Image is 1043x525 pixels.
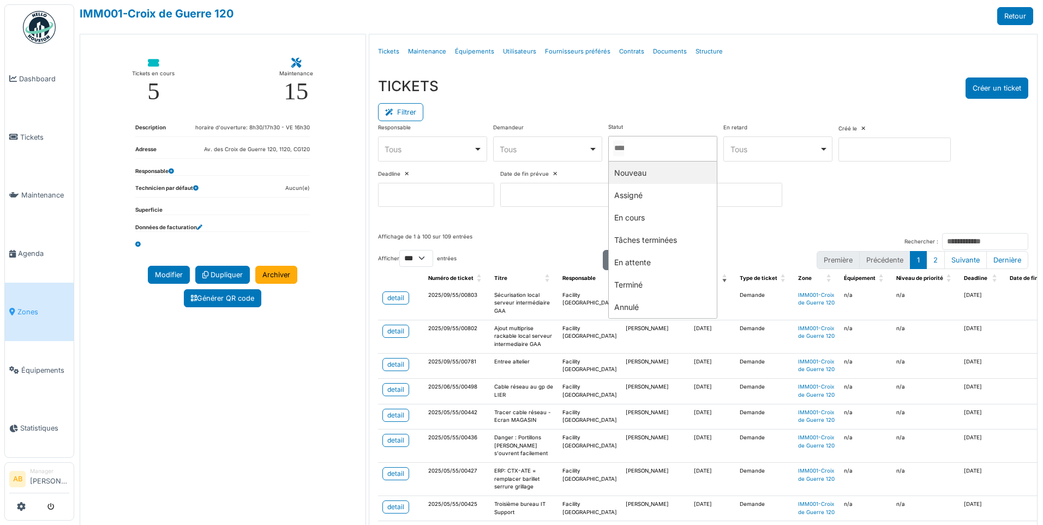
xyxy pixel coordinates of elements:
[960,287,1005,320] td: [DATE]
[279,68,313,79] div: Maintenance
[424,379,490,404] td: 2025/06/55/00498
[840,496,892,521] td: n/a
[374,39,404,64] a: Tickets
[896,275,943,281] span: Niveau de priorité
[558,404,621,429] td: Facility [GEOGRAPHIC_DATA]
[986,251,1028,269] button: Last
[892,404,960,429] td: n/a
[382,383,409,396] a: detail
[966,77,1028,99] button: Créer un ticket
[609,273,717,296] div: Terminé
[284,79,308,104] div: 15
[690,462,735,496] td: [DATE]
[892,353,960,378] td: n/a
[798,275,812,281] span: Zone
[892,429,960,462] td: n/a
[378,233,472,250] div: Affichage de 1 à 100 sur 109 entrées
[892,379,960,404] td: n/a
[892,320,960,353] td: n/a
[621,353,690,378] td: [PERSON_NAME]
[387,469,404,479] div: detail
[691,39,727,64] a: Structure
[840,462,892,496] td: n/a
[892,462,960,496] td: n/a
[424,496,490,521] td: 2025/05/55/00425
[558,462,621,496] td: Facility [GEOGRAPHIC_DATA]
[387,293,404,303] div: detail
[424,462,490,496] td: 2025/05/55/00427
[798,292,835,306] a: IMM001-Croix de Guerre 120
[132,68,175,79] div: Tickets en cours
[378,170,400,178] label: Deadline
[285,184,310,193] dd: Aucun(e)
[781,270,787,287] span: Type de ticket: Activate to sort
[910,251,927,269] button: 1
[204,146,310,154] dd: Av. des Croix de Guerre 120, 1120, CG120
[960,404,1005,429] td: [DATE]
[992,270,999,287] span: Deadline: Activate to sort
[30,467,69,475] div: Manager
[649,39,691,64] a: Documents
[735,462,794,496] td: Demande
[135,168,174,176] dt: Responsable
[545,270,552,287] span: Titre: Activate to sort
[960,320,1005,353] td: [DATE]
[735,287,794,320] td: Demande
[609,251,717,273] div: En attente
[926,251,945,269] button: 2
[500,144,589,155] div: Tous
[255,266,297,284] a: Archiver
[615,39,649,64] a: Contrats
[494,275,507,281] span: Titre
[735,404,794,429] td: Demande
[20,423,69,433] span: Statistiques
[826,270,833,287] span: Zone: Activate to sort
[184,289,261,307] a: Générer QR code
[424,429,490,462] td: 2025/05/55/00436
[387,385,404,395] div: detail
[892,287,960,320] td: n/a
[946,270,953,287] span: Niveau de priorité: Activate to sort
[798,468,835,482] a: IMM001-Croix de Guerre 120
[621,404,690,429] td: [PERSON_NAME]
[148,266,190,284] a: Modifier
[690,353,735,378] td: [DATE]
[609,162,717,184] div: Nouveau
[424,404,490,429] td: 2025/05/55/00442
[195,124,310,132] dd: horaire d'ouverture: 8h30/17h30 - VE 16h30
[840,404,892,429] td: n/a
[490,320,558,353] td: Ajout multiprise rackable local serveur intermediaire GAA
[378,124,411,132] label: Responsable
[147,79,160,104] div: 5
[387,410,404,420] div: detail
[23,11,56,44] img: Badge_color-CXgf-gQk.svg
[382,325,409,338] a: detail
[558,353,621,378] td: Facility [GEOGRAPHIC_DATA]
[944,251,987,269] button: Next
[135,124,166,136] dt: Description
[609,206,717,229] div: En cours
[19,74,69,84] span: Dashboard
[135,224,202,232] dt: Données de facturation
[558,287,621,320] td: Facility [GEOGRAPHIC_DATA]
[740,275,777,281] span: Type de ticket
[135,184,199,197] dt: Technicien par défaut
[382,358,409,371] a: detail
[562,275,596,281] span: Responsable
[382,434,409,447] a: detail
[270,50,322,112] a: Maintenance 15
[840,379,892,404] td: n/a
[558,429,621,462] td: Facility [GEOGRAPHIC_DATA]
[690,320,735,353] td: [DATE]
[840,353,892,378] td: n/a
[428,275,473,281] span: Numéro de ticket
[9,467,69,493] a: AB Manager[PERSON_NAME]
[838,125,857,133] label: Créé le
[5,166,74,225] a: Maintenance
[500,170,549,178] label: Date de fin prévue
[735,320,794,353] td: Demande
[609,184,717,206] div: Assigné
[798,359,835,373] a: IMM001-Croix de Guerre 120
[18,248,69,259] span: Agenda
[30,467,69,491] li: [PERSON_NAME]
